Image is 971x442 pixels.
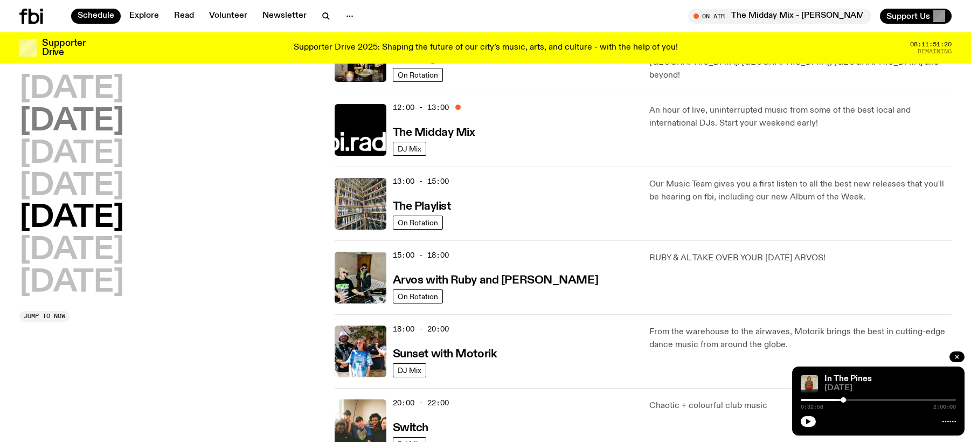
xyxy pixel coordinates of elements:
[393,176,449,187] span: 13:00 - 15:00
[42,39,85,57] h3: Supporter Drive
[19,107,124,137] button: [DATE]
[649,252,952,265] p: RUBY & AL TAKE OVER YOUR [DATE] ARVOS!
[294,43,678,53] p: Supporter Drive 2025: Shaping the future of our city’s music, arts, and culture - with the help o...
[393,125,475,139] a: The Midday Mix
[335,326,386,377] img: Andrew, Reenie, and Pat stand in a row, smiling at the camera, in dappled light with a vine leafe...
[71,9,121,24] a: Schedule
[19,236,124,266] button: [DATE]
[393,142,426,156] a: DJ Mix
[398,71,438,79] span: On Rotation
[335,252,386,303] img: Ruby wears a Collarbones t shirt and pretends to play the DJ decks, Al sings into a pringles can....
[393,398,449,408] span: 20:00 - 22:00
[649,178,952,204] p: Our Music Team gives you a first listen to all the best new releases that you'll be hearing on fb...
[918,49,952,54] span: Remaining
[393,68,443,82] a: On Rotation
[24,313,65,319] span: Jump to now
[123,9,165,24] a: Explore
[649,104,952,130] p: An hour of live, uninterrupted music from some of the best local and international DJs. Start you...
[393,102,449,113] span: 12:00 - 13:00
[880,9,952,24] button: Support Us
[19,74,124,105] button: [DATE]
[19,139,124,169] button: [DATE]
[19,268,124,298] button: [DATE]
[393,127,475,139] h3: The Midday Mix
[393,363,426,377] a: DJ Mix
[19,203,124,233] button: [DATE]
[203,9,254,24] a: Volunteer
[393,420,428,434] a: Switch
[393,273,598,286] a: Arvos with Ruby and [PERSON_NAME]
[393,289,443,303] a: On Rotation
[933,404,956,410] span: 2:00:00
[910,42,952,47] span: 08:11:51:20
[393,423,428,434] h3: Switch
[393,324,449,334] span: 18:00 - 20:00
[649,399,952,412] p: Chaotic + colourful club music
[688,9,871,24] button: On AirThe Midday Mix - [PERSON_NAME]
[168,9,200,24] a: Read
[335,178,386,230] img: A corner shot of the fbi music library
[801,404,823,410] span: 0:32:58
[886,11,930,21] span: Support Us
[398,218,438,226] span: On Rotation
[824,384,956,392] span: [DATE]
[393,250,449,260] span: 15:00 - 18:00
[398,366,421,374] span: DJ Mix
[393,216,443,230] a: On Rotation
[824,375,872,383] a: In The Pines
[19,311,70,322] button: Jump to now
[393,201,451,212] h3: The Playlist
[256,9,313,24] a: Newsletter
[393,347,497,360] a: Sunset with Motorik
[393,275,598,286] h3: Arvos with Ruby and [PERSON_NAME]
[649,326,952,351] p: From the warehouse to the airwaves, Motorik brings the best in cutting-edge dance music from arou...
[393,349,497,360] h3: Sunset with Motorik
[398,144,421,153] span: DJ Mix
[19,171,124,202] button: [DATE]
[398,292,438,300] span: On Rotation
[393,199,451,212] a: The Playlist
